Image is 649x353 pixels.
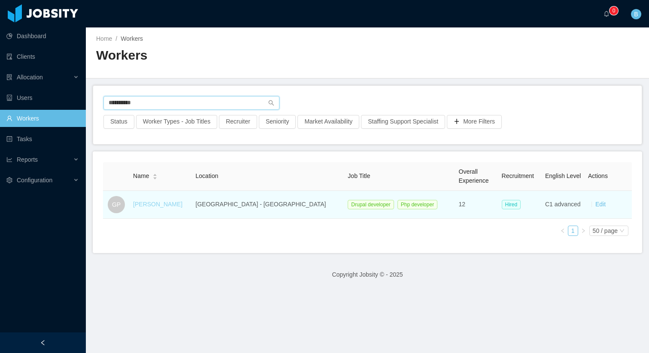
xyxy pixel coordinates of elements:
span: GP [112,196,121,213]
span: Reports [17,156,38,163]
i: icon: search [268,100,274,106]
td: 12 [455,191,498,219]
button: icon: plusMore Filters [447,115,502,129]
a: icon: pie-chartDashboard [6,27,79,45]
span: Job Title [348,172,370,179]
span: / [115,35,117,42]
span: Php developer [397,200,437,209]
a: Hired [502,201,525,208]
a: [PERSON_NAME] [133,201,182,208]
a: icon: robotUsers [6,89,79,106]
i: icon: down [619,228,625,234]
button: Market Availability [297,115,359,129]
span: Overall Experience [459,168,489,184]
i: icon: solution [6,74,12,80]
a: icon: auditClients [6,48,79,65]
i: icon: left [560,228,565,233]
span: Hired [502,200,521,209]
span: Recruitment [502,172,534,179]
span: Name [133,172,149,181]
button: Staffing Support Specialist [361,115,445,129]
span: Configuration [17,177,52,184]
i: icon: right [581,228,586,233]
footer: Copyright Jobsity © - 2025 [86,260,649,290]
a: Edit [595,201,606,208]
div: Sort [152,172,158,178]
li: 1 [568,226,578,236]
span: Workers [121,35,143,42]
li: Previous Page [558,226,568,236]
h2: Workers [96,47,367,64]
i: icon: bell [604,11,610,17]
span: Allocation [17,74,43,81]
span: English Level [545,172,581,179]
span: Drupal developer [348,200,394,209]
i: icon: line-chart [6,157,12,163]
span: Location [196,172,218,179]
button: Worker Types - Job Titles [136,115,217,129]
td: [GEOGRAPHIC_DATA] - [GEOGRAPHIC_DATA] [192,191,345,219]
i: icon: caret-up [153,173,158,175]
td: C1 advanced [542,191,585,219]
button: Seniority [259,115,296,129]
button: Status [103,115,134,129]
i: icon: caret-down [153,176,158,178]
span: Actions [588,172,608,179]
i: icon: setting [6,177,12,183]
sup: 0 [610,6,618,15]
button: Recruiter [219,115,257,129]
div: 50 / page [593,226,618,235]
li: Next Page [578,226,588,236]
a: icon: userWorkers [6,110,79,127]
a: icon: profileTasks [6,130,79,148]
span: B [634,9,638,19]
a: Home [96,35,112,42]
a: 1 [568,226,578,235]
